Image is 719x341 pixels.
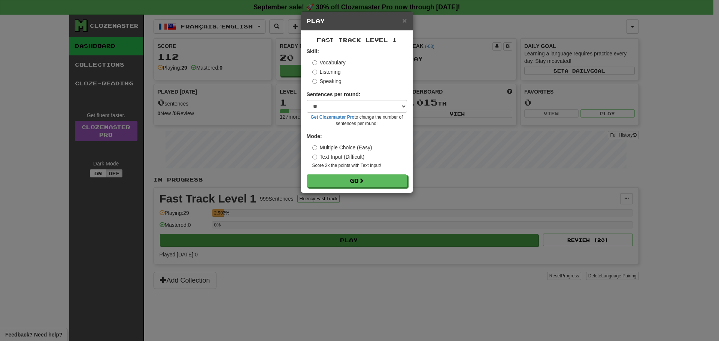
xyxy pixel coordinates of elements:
a: Get Clozemaster Pro [311,115,355,120]
strong: Mode: [307,133,322,139]
button: Go [307,174,407,187]
label: Sentences per round: [307,91,361,98]
input: Multiple Choice (Easy) [312,145,317,150]
label: Listening [312,68,341,76]
span: × [402,16,407,25]
label: Text Input (Difficult) [312,153,365,161]
label: Speaking [312,77,342,85]
strong: Skill: [307,48,319,54]
label: Multiple Choice (Easy) [312,144,372,151]
h5: Play [307,17,407,25]
input: Vocabulary [312,60,317,65]
input: Speaking [312,79,317,84]
input: Text Input (Difficult) [312,155,317,159]
label: Vocabulary [312,59,346,66]
span: Fast Track Level 1 [317,37,397,43]
button: Close [402,16,407,24]
input: Listening [312,70,317,74]
small: to change the number of sentences per round! [307,114,407,127]
small: Score 2x the points with Text Input ! [312,162,407,169]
